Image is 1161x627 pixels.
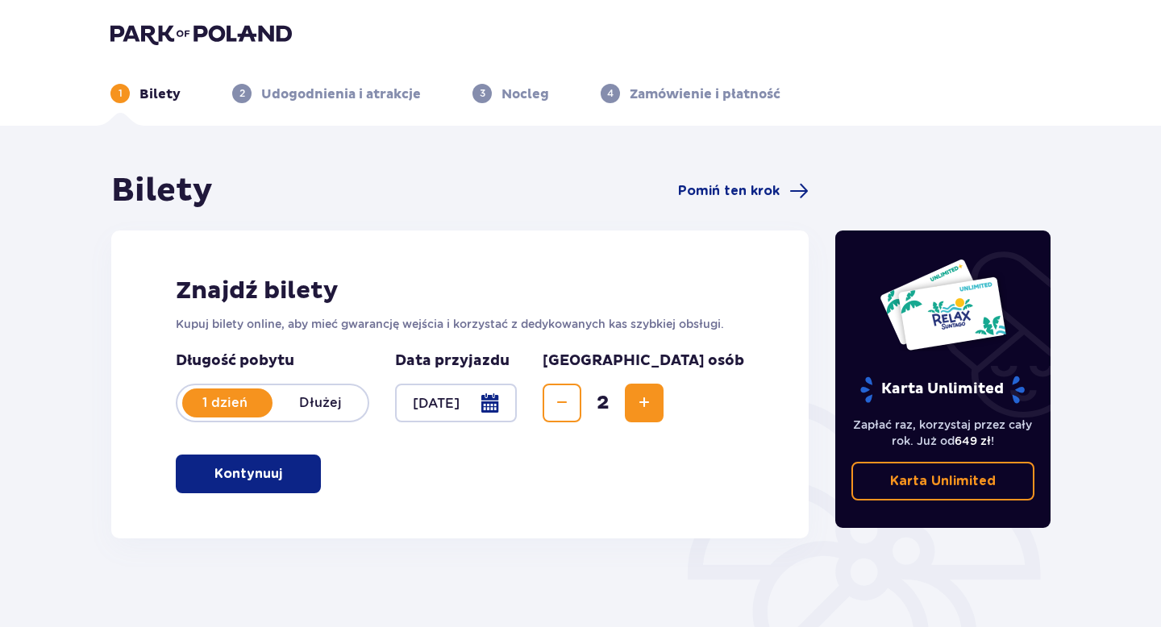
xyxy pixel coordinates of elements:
p: Zamówienie i płatność [630,85,780,103]
p: 2 [239,86,245,101]
button: Increase [625,384,664,422]
p: Zapłać raz, korzystaj przez cały rok. Już od ! [851,417,1035,449]
button: Kontynuuj [176,455,321,493]
p: Nocleg [501,85,549,103]
p: 3 [480,86,485,101]
button: Decrease [543,384,581,422]
a: Pomiń ten krok [678,181,809,201]
p: Kupuj bilety online, aby mieć gwarancję wejścia i korzystać z dedykowanych kas szybkiej obsługi. [176,316,744,332]
p: Bilety [139,85,181,103]
p: 1 [119,86,123,101]
p: Kontynuuj [214,465,282,483]
h1: Bilety [111,171,213,211]
span: 649 zł [955,434,991,447]
p: Karta Unlimited [890,472,996,490]
p: Długość pobytu [176,351,369,371]
p: 4 [607,86,614,101]
p: Dłużej [273,394,368,412]
p: 1 dzień [177,394,273,412]
p: Karta Unlimited [859,376,1026,404]
a: Karta Unlimited [851,462,1035,500]
span: 2 [585,391,622,415]
img: Park of Poland logo [110,23,292,45]
p: Data przyjazdu [395,351,510,371]
h2: Znajdź bilety [176,276,744,306]
span: Pomiń ten krok [678,182,780,200]
p: Udogodnienia i atrakcje [261,85,421,103]
p: [GEOGRAPHIC_DATA] osób [543,351,744,371]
